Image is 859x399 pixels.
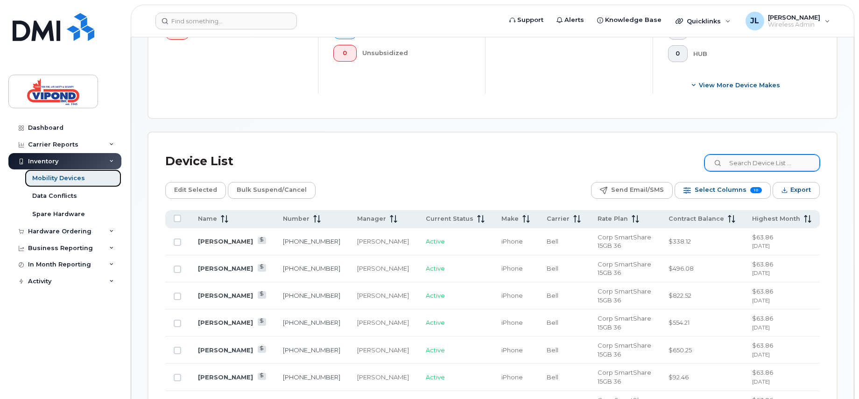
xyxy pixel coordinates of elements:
[333,45,357,62] button: 0
[258,237,267,244] a: View Last Bill
[669,346,692,354] span: $650.25
[564,15,584,25] span: Alerts
[258,318,267,325] a: View Last Bill
[547,265,558,272] span: Bell
[198,292,253,299] a: [PERSON_NAME]
[501,346,523,354] span: iPhone
[752,270,770,276] small: [DATE]
[258,291,267,298] a: View Last Bill
[744,255,820,282] td: $63.86
[357,291,409,300] div: [PERSON_NAME]
[283,238,340,245] a: [PHONE_NUMBER]
[591,11,668,29] a: Knowledge Base
[547,238,558,245] span: Bell
[752,215,800,223] span: Highest Month
[605,15,662,25] span: Knowledge Base
[283,319,340,326] a: [PHONE_NUMBER]
[598,233,651,250] span: Corp SmartShare 15GB 36
[283,346,340,354] a: [PHONE_NUMBER]
[517,15,543,25] span: Support
[744,364,820,391] td: $63.86
[598,287,651,304] span: Corp SmartShare 15GB 36
[676,50,680,57] span: 0
[198,319,253,326] a: [PERSON_NAME]
[750,187,762,193] span: 10
[237,183,307,197] span: Bulk Suspend/Cancel
[704,154,820,171] input: Search Device List ...
[501,215,519,223] span: Make
[768,21,820,28] span: Wireless Admin
[547,319,558,326] span: Bell
[283,292,340,299] a: [PHONE_NUMBER]
[198,265,253,272] a: [PERSON_NAME]
[362,45,470,62] div: Unsubsidized
[550,11,591,29] a: Alerts
[773,182,820,199] button: Export
[426,265,445,272] span: Active
[611,183,664,197] span: Send Email/SMS
[198,346,253,354] a: [PERSON_NAME]
[598,315,651,331] span: Corp SmartShare 15GB 36
[357,264,409,273] div: [PERSON_NAME]
[669,215,724,223] span: Contract Balance
[693,45,805,62] div: HUB
[198,238,253,245] a: [PERSON_NAME]
[790,183,811,197] span: Export
[598,260,651,277] span: Corp SmartShare 15GB 36
[675,182,771,199] button: Select Columns 10
[357,318,409,327] div: [PERSON_NAME]
[258,264,267,271] a: View Last Bill
[283,265,340,272] a: [PHONE_NUMBER]
[357,346,409,355] div: [PERSON_NAME]
[744,228,820,255] td: $63.86
[501,265,523,272] span: iPhone
[750,15,759,27] span: JL
[752,297,770,304] small: [DATE]
[752,243,770,249] small: [DATE]
[744,282,820,309] td: $63.86
[669,292,691,299] span: $822.52
[591,182,673,199] button: Send Email/SMS
[744,309,820,336] td: $63.86
[695,183,746,197] span: Select Columns
[669,238,691,245] span: $338.12
[501,292,523,299] span: iPhone
[669,319,690,326] span: $554.21
[598,369,651,385] span: Corp SmartShare 15GB 36
[768,14,820,21] span: [PERSON_NAME]
[752,351,770,358] small: [DATE]
[752,378,770,385] small: [DATE]
[752,324,770,331] small: [DATE]
[744,336,820,364] td: $63.86
[598,215,628,223] span: Rate Plan
[357,237,409,246] div: [PERSON_NAME]
[283,373,340,381] a: [PHONE_NUMBER]
[547,373,558,381] span: Bell
[739,12,837,30] div: Jean-Pierre Larose
[668,45,688,62] button: 0
[258,373,267,380] a: View Last Bill
[669,265,694,272] span: $496.08
[699,81,780,90] span: View More Device Makes
[598,342,651,358] span: Corp SmartShare 15GB 36
[283,215,310,223] span: Number
[503,11,550,29] a: Support
[501,373,523,381] span: iPhone
[426,319,445,326] span: Active
[426,292,445,299] span: Active
[426,346,445,354] span: Active
[669,373,689,381] span: $92.46
[357,373,409,382] div: [PERSON_NAME]
[155,13,297,29] input: Find something...
[547,346,558,354] span: Bell
[357,215,386,223] span: Manager
[501,319,523,326] span: iPhone
[341,49,349,57] span: 0
[547,215,570,223] span: Carrier
[228,182,316,199] button: Bulk Suspend/Cancel
[165,149,233,174] div: Device List
[426,238,445,245] span: Active
[426,373,445,381] span: Active
[198,373,253,381] a: [PERSON_NAME]
[258,346,267,353] a: View Last Bill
